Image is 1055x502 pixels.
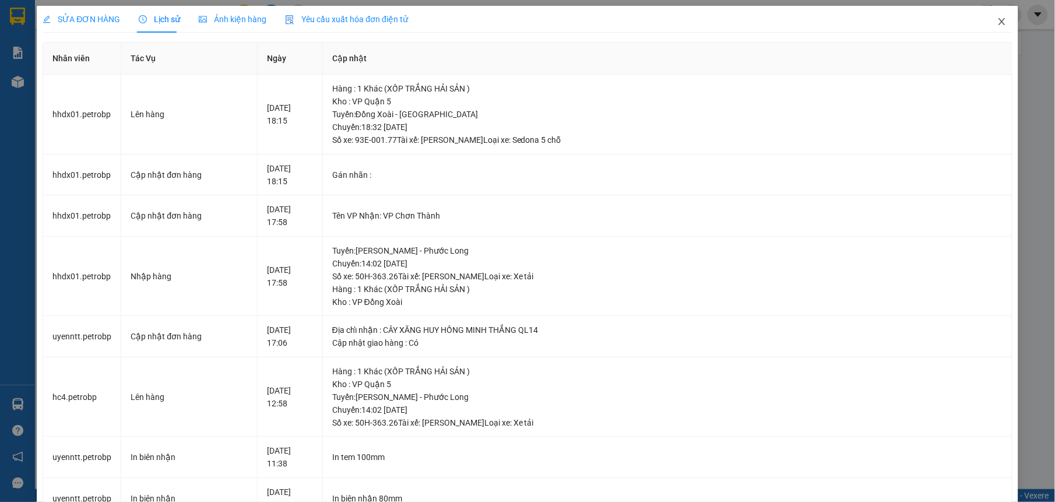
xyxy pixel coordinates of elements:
td: hhdx01.petrobp [43,237,121,317]
span: clock-circle [139,15,147,23]
td: hhdx01.petrobp [43,155,121,196]
div: Tuyến : [PERSON_NAME] - Phước Long Chuyến: 14:02 [DATE] Số xe: 50H-363.26 Tài xế: [PERSON_NAME] ... [332,244,1003,283]
div: Lên hàng [131,391,248,403]
div: Kho : VP Quận 5 [332,378,1003,391]
span: Ảnh kiện hàng [199,15,266,24]
div: Tuyến : Đồng Xoài - [GEOGRAPHIC_DATA] Chuyến: 18:32 [DATE] Số xe: 93E-001.77 Tài xế: [PERSON_NAME... [332,108,1003,146]
span: edit [43,15,51,23]
div: Gán nhãn : [332,168,1003,181]
div: Cập nhật đơn hàng [131,209,248,222]
div: Cập nhật giao hàng : Có [332,336,1003,349]
button: Close [986,6,1018,38]
th: Tác Vụ [121,43,258,75]
div: [DATE] 17:58 [267,203,313,229]
td: uyenntt.petrobp [43,316,121,357]
td: hhdx01.petrobp [43,75,121,155]
div: Cập nhật đơn hàng [131,330,248,343]
div: [DATE] 18:15 [267,101,313,127]
span: Yêu cầu xuất hóa đơn điện tử [285,15,408,24]
span: picture [199,15,207,23]
div: In tem 100mm [332,451,1003,464]
div: In biên nhận [131,451,248,464]
div: Hàng : 1 Khác (XỐP TRẮNG HẢI SẢN ) [332,283,1003,296]
div: Hàng : 1 Khác (XỐP TRẮNG HẢI SẢN ) [332,82,1003,95]
div: Địa chỉ nhận : CÂY XĂNG HUY HỒNG MINH THẮNG QL14 [332,324,1003,336]
td: hc4.petrobp [43,357,121,437]
div: Hàng : 1 Khác (XỐP TRẮNG HẢI SẢN ) [332,365,1003,378]
div: Nhập hàng [131,270,248,283]
th: Nhân viên [43,43,121,75]
div: [DATE] 12:58 [267,384,313,410]
span: close [997,17,1007,26]
div: Kho : VP Quận 5 [332,95,1003,108]
span: Lịch sử [139,15,180,24]
th: Ngày [258,43,323,75]
td: uyenntt.petrobp [43,437,121,478]
img: icon [285,15,294,24]
td: hhdx01.petrobp [43,195,121,237]
div: Cập nhật đơn hàng [131,168,248,181]
div: Kho : VP Đồng Xoài [332,296,1003,308]
div: Lên hàng [131,108,248,121]
div: [DATE] 17:06 [267,324,313,349]
div: [DATE] 18:15 [267,162,313,188]
div: [DATE] 17:58 [267,264,313,289]
th: Cập nhật [323,43,1012,75]
div: [DATE] 11:38 [267,444,313,470]
div: Tên VP Nhận: VP Chơn Thành [332,209,1003,222]
div: Tuyến : [PERSON_NAME] - Phước Long Chuyến: 14:02 [DATE] Số xe: 50H-363.26 Tài xế: [PERSON_NAME] ... [332,391,1003,429]
span: SỬA ĐƠN HÀNG [43,15,120,24]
